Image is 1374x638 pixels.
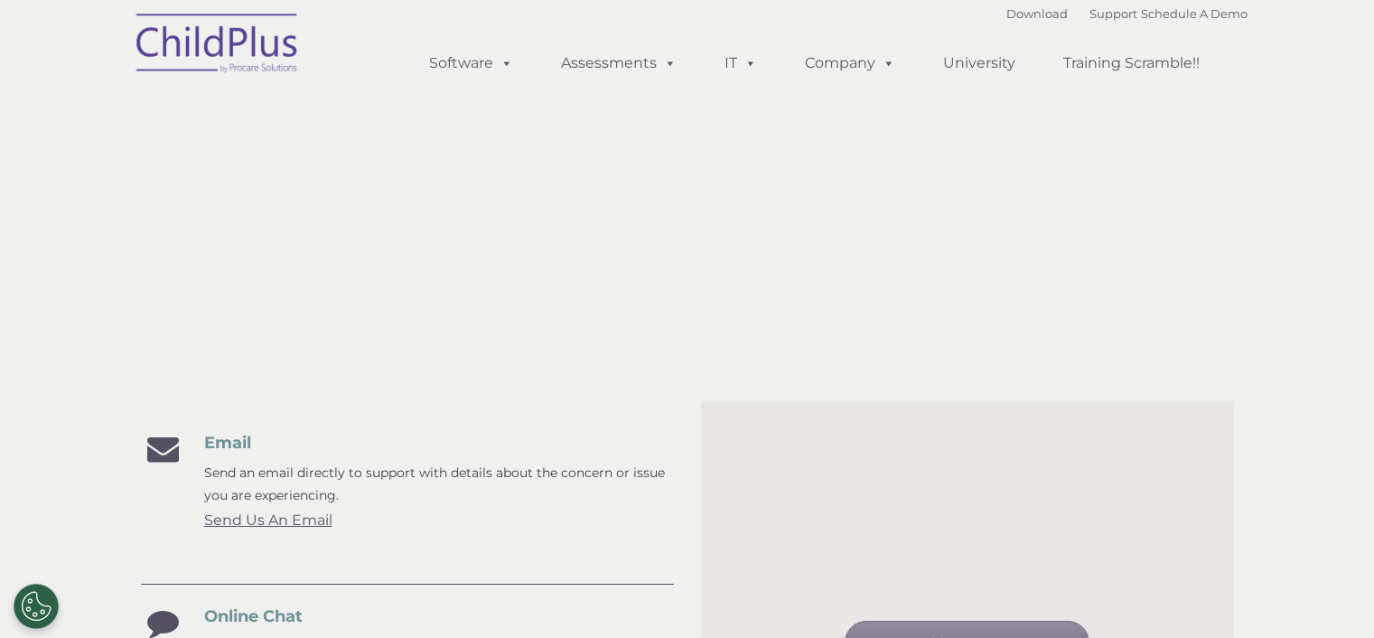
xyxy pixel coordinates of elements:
[1141,6,1248,21] a: Schedule A Demo
[411,45,531,81] a: Software
[204,511,332,529] a: Send Us An Email
[1045,45,1218,81] a: Training Scramble!!
[787,45,913,81] a: Company
[543,45,695,81] a: Assessments
[925,45,1033,81] a: University
[204,462,674,507] p: Send an email directly to support with details about the concern or issue you are experiencing.
[1006,6,1068,21] a: Download
[127,1,308,91] img: ChildPlus by Procare Solutions
[141,606,674,626] h4: Online Chat
[1089,6,1137,21] a: Support
[1006,6,1248,21] font: |
[14,584,59,629] button: Cookies Settings
[706,45,775,81] a: IT
[141,433,674,453] h4: Email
